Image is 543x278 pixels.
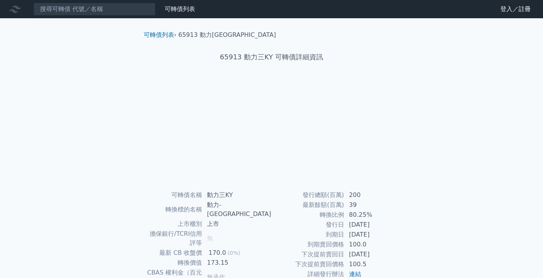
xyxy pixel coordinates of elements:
[344,259,397,269] td: 100.5
[147,219,203,229] td: 上市櫃別
[144,31,174,38] a: 可轉債列表
[202,258,271,268] td: 173.15
[138,52,406,62] h1: 65913 動力三KY 可轉債詳細資訊
[272,200,344,210] td: 最新餘額(百萬)
[272,220,344,230] td: 發行日
[147,248,203,258] td: 最新 CB 收盤價
[147,229,203,248] td: 擔保銀行/TCRI信用評等
[147,200,203,219] td: 轉換標的名稱
[344,190,397,200] td: 200
[344,200,397,210] td: 39
[272,240,344,249] td: 到期賣回價格
[272,230,344,240] td: 到期日
[202,200,271,219] td: 動力-[GEOGRAPHIC_DATA]
[178,30,276,40] li: 65913 動力[GEOGRAPHIC_DATA]
[207,235,213,242] span: 無
[272,259,344,269] td: 下次提前賣回價格
[147,258,203,268] td: 轉換價值
[344,249,397,259] td: [DATE]
[34,3,155,16] input: 搜尋可轉債 代號／名稱
[272,210,344,220] td: 轉換比例
[344,240,397,249] td: 100.0
[272,190,344,200] td: 發行總額(百萬)
[165,5,195,13] a: 可轉債列表
[344,230,397,240] td: [DATE]
[202,219,271,229] td: 上市
[202,190,271,200] td: 動力三KY
[227,250,240,256] span: (0%)
[344,210,397,220] td: 80.25%
[144,30,176,40] li: ›
[349,270,361,278] a: 連結
[344,220,397,230] td: [DATE]
[207,248,227,257] div: 170.0
[494,3,537,15] a: 登入／註冊
[147,190,203,200] td: 可轉債名稱
[272,249,344,259] td: 下次提前賣回日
